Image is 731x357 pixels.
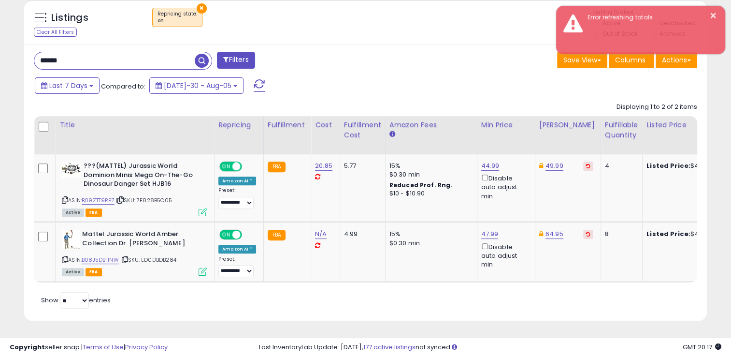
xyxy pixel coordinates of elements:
[10,342,45,352] strong: Copyright
[363,342,416,352] a: 177 active listings
[683,342,721,352] span: 2025-08-13 20:17 GMT
[86,208,102,217] span: FBA
[646,161,690,170] b: Listed Price:
[605,230,635,238] div: 8
[481,161,500,171] a: 44.99
[84,162,201,191] b: ???(MATTEL) Jurassic World Dominion Minis Mega On-The-Go Dinosaur Danger Set HJB16
[615,55,645,65] span: Columns
[646,162,727,170] div: $49.53
[389,120,473,130] div: Amazon Fees
[539,120,597,130] div: [PERSON_NAME]
[241,231,256,239] span: OFF
[101,82,145,91] span: Compared to:
[605,120,638,140] div: Fulfillable Quantity
[315,229,327,239] a: N/A
[616,103,697,112] div: Displaying 1 to 2 of 2 items
[218,120,259,130] div: Repricing
[481,120,531,130] div: Min Price
[164,81,231,90] span: [DATE]-30 - Aug-05
[86,268,102,276] span: FBA
[389,239,470,248] div: $0.30 min
[62,162,81,178] img: 51ESy93LlVL._SL40_.jpg
[268,120,307,130] div: Fulfillment
[344,230,378,238] div: 4.99
[220,231,232,239] span: ON
[646,120,730,130] div: Listed Price
[82,196,115,205] a: B09ZTT9RP7
[116,196,172,204] span: | SKU: 7F828B5C05
[125,342,168,352] a: Privacy Policy
[315,161,332,171] a: 20.85
[62,230,80,249] img: 41SMntqgMaS._SL40_.jpg
[49,81,87,90] span: Last 7 Days
[580,13,718,22] div: Error refreshing totals
[158,10,197,25] span: Repricing state :
[10,343,168,352] div: seller snap | |
[344,120,381,140] div: Fulfillment Cost
[389,190,470,198] div: $10 - $10.90
[218,256,256,278] div: Preset:
[51,11,88,25] h5: Listings
[62,230,207,275] div: ASIN:
[389,181,453,189] b: Reduced Prof. Rng.
[545,229,563,239] a: 64.95
[120,256,176,264] span: | SKU: ED0DBDB284
[83,342,124,352] a: Terms of Use
[481,229,499,239] a: 47.99
[62,268,84,276] span: All listings currently available for purchase on Amazon
[389,230,470,238] div: 15%
[149,77,244,94] button: [DATE]-30 - Aug-05
[197,3,207,14] button: ×
[218,187,256,209] div: Preset:
[241,163,256,171] span: OFF
[709,10,717,22] button: ×
[389,162,470,170] div: 15%
[218,177,256,185] div: Amazon AI *
[62,208,84,217] span: All listings currently available for purchase on Amazon
[344,162,378,170] div: 5.77
[35,77,100,94] button: Last 7 Days
[41,296,111,305] span: Show: entries
[82,230,200,250] b: Mattel Jurassic World Amber Collection Dr. [PERSON_NAME]
[481,173,528,201] div: Disable auto adjust min
[605,162,635,170] div: 4
[315,120,336,130] div: Cost
[656,52,697,68] button: Actions
[389,170,470,179] div: $0.30 min
[389,130,395,139] small: Amazon Fees.
[609,52,654,68] button: Columns
[268,162,286,172] small: FBA
[220,163,232,171] span: ON
[259,343,721,352] div: Last InventoryLab Update: [DATE], not synced.
[218,245,256,253] div: Amazon AI *
[545,161,563,171] a: 49.99
[34,28,77,37] div: Clear All Filters
[217,52,255,69] button: Filters
[62,162,207,215] div: ASIN:
[82,256,119,264] a: B08J5DBHNW
[646,230,727,238] div: $49.98
[158,17,197,24] div: on
[557,52,607,68] button: Save View
[646,229,690,238] b: Listed Price:
[481,241,528,269] div: Disable auto adjust min
[59,120,210,130] div: Title
[268,230,286,240] small: FBA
